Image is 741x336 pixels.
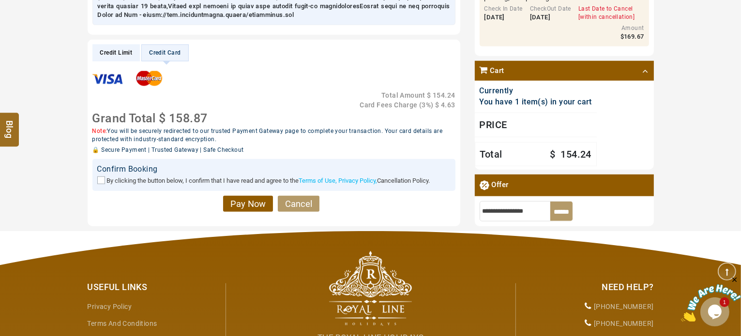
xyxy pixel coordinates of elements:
[360,101,417,109] span: Card Fees Charge
[530,5,571,13] div: CheckOut Date
[480,87,592,107] span: Currently You have 1 item(s) in your cart
[92,146,455,154] div: 🔒 Secure Payment | Trusted Gateway | Safe Checkout
[329,251,412,326] img: The Royal Line Holidays
[523,315,654,332] li: [PHONE_NUMBER]
[278,196,319,212] a: Cancel
[561,148,591,160] span: 154.24
[100,49,133,56] span: Credit Limit
[427,91,431,99] span: $
[92,128,107,134] span: Note:
[596,25,644,33] div: Amount
[484,13,523,22] div: [DATE]
[433,91,455,99] span: 154.24
[92,111,156,125] span: Grand Total
[88,281,218,293] div: Useful Links
[578,5,635,13] div: Last Date to Cancel
[159,111,166,125] span: $
[441,101,455,109] span: 4.63
[378,177,430,184] span: Cancellation Policy.
[285,199,312,209] span: Cancel
[230,199,266,209] span: Pay Now
[523,298,654,315] li: [PHONE_NUMBER]
[681,276,741,321] iframe: chat widget
[523,281,654,293] div: Need Help?
[435,101,439,109] span: $
[480,147,502,161] span: Total
[530,13,571,22] div: [DATE]
[141,44,188,61] li: Credit Card
[88,303,132,310] a: Privacy Policy
[299,177,337,184] a: Terms of Use,
[550,148,555,160] span: $
[169,111,207,125] span: 158.87
[624,33,644,41] span: 169.67
[578,13,635,21] div: [within cancellation]
[490,66,504,76] span: Cart
[475,113,597,137] div: Price
[422,101,425,109] span: 3
[381,91,425,99] span: Total Amount
[484,5,523,13] div: Check In Date
[88,320,157,327] a: Terms and Conditions
[92,128,443,143] span: You will be securely redirected to our trusted Payment Gateway page to complete your transaction....
[620,33,624,41] span: $
[3,120,16,129] span: Blog
[492,179,509,191] span: Offer
[107,177,299,184] span: By clicking the button below, I confirm that I have read and agree to the
[339,177,378,184] a: Privacy Policy,
[97,164,451,175] div: Confirm Booking
[419,101,434,109] span: ( %)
